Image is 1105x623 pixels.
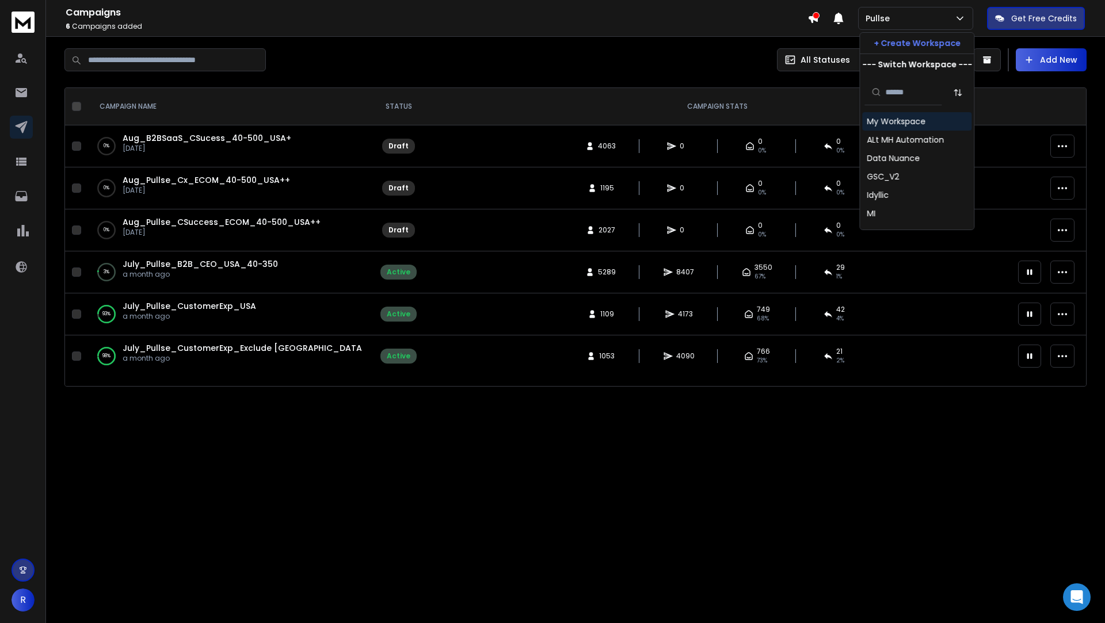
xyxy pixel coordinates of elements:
[758,137,763,146] span: 0
[123,132,291,144] a: Aug_B2BSaaS_CSucess_40-500_USA+
[801,54,850,66] p: All Statuses
[867,134,944,146] div: ALt MH Automation
[102,308,110,320] p: 93 %
[12,12,35,33] img: logo
[424,88,1011,125] th: CAMPAIGN STATS
[758,230,766,239] span: 0%
[1063,583,1091,611] div: Open Intercom Messenger
[86,209,374,251] td: 0%Aug_Pullse_CSuccess_ECOM_40-500_USA++[DATE]
[86,167,374,209] td: 0%Aug_Pullse_Cx_ECOM_40-500_USA++[DATE]
[123,144,291,153] p: [DATE]
[836,230,844,239] span: 0%
[867,189,889,201] div: Idyllic
[12,588,35,611] button: R
[598,142,616,151] span: 4063
[599,351,615,361] span: 1053
[757,314,769,323] span: 68 %
[867,116,925,127] div: My Workspace
[836,188,844,197] span: 0%
[600,184,614,193] span: 1195
[86,88,374,125] th: CAMPAIGN NAME
[757,347,770,356] span: 766
[104,182,109,194] p: 0 %
[66,22,807,31] p: Campaigns added
[598,267,616,277] span: 5289
[836,263,845,272] span: 29
[388,225,409,235] div: Draft
[987,7,1085,30] button: Get Free Credits
[388,184,409,193] div: Draft
[676,267,694,277] span: 8407
[946,81,969,104] button: Sort by Sort A-Z
[86,335,374,377] td: 98%July_Pullse_CustomerExp_Exclude [GEOGRAPHIC_DATA]a month ago
[599,225,615,235] span: 2027
[123,342,366,354] a: July_Pullse_CustomerExp_Exclude [GEOGRAPHIC_DATA]
[676,351,695,361] span: 4090
[862,59,972,70] p: --- Switch Workspace ---
[123,174,290,186] a: Aug_Pullse_Cx_ECOM_40-500_USA++
[836,305,845,314] span: 42
[66,6,807,20] h1: Campaigns
[680,142,691,151] span: 0
[867,208,875,219] div: MI
[836,347,843,356] span: 21
[1011,13,1077,24] p: Get Free Credits
[874,37,961,49] p: + Create Workspace
[123,216,321,228] a: Aug_Pullse_CSuccess_ECOM_40-500_USA++
[123,300,256,312] a: July_Pullse_CustomerExp_USA
[836,356,844,365] span: 2 %
[758,146,766,155] span: 0%
[867,152,920,164] div: Data Nuance
[388,142,409,151] div: Draft
[123,258,278,270] a: July_Pullse_B2B_CEO_USA_40-350
[678,309,693,319] span: 4173
[86,251,374,293] td: 3%July_Pullse_B2B_CEO_USA_40-350a month ago
[123,354,362,363] p: a month ago
[123,228,321,237] p: [DATE]
[123,186,290,195] p: [DATE]
[680,184,691,193] span: 0
[123,270,278,279] p: a month ago
[758,179,763,188] span: 0
[757,356,767,365] span: 73 %
[600,309,614,319] span: 1109
[836,179,841,188] span: 0
[680,225,691,235] span: 0
[123,312,256,321] p: a month ago
[104,266,109,278] p: 3 %
[755,263,772,272] span: 3550
[836,272,842,281] span: 1 %
[387,351,410,361] div: Active
[66,21,70,31] span: 6
[104,140,109,152] p: 0 %
[387,267,410,277] div: Active
[387,309,410,319] div: Active
[836,146,844,155] span: 0%
[755,272,765,281] span: 67 %
[374,88,424,125] th: STATUS
[866,13,894,24] p: Pullse
[102,350,110,362] p: 98 %
[758,221,763,230] span: 0
[860,33,974,53] button: + Create Workspace
[836,314,844,323] span: 4 %
[757,305,770,314] span: 749
[867,171,899,182] div: GSC_V2
[758,188,766,197] span: 0%
[86,125,374,167] td: 0%Aug_B2BSaaS_CSucess_40-500_USA+[DATE]
[104,224,109,236] p: 0 %
[1016,48,1087,71] button: Add New
[86,293,374,335] td: 93%July_Pullse_CustomerExp_USAa month ago
[867,226,906,238] div: Prodigitas
[836,221,841,230] span: 0
[836,137,841,146] span: 0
